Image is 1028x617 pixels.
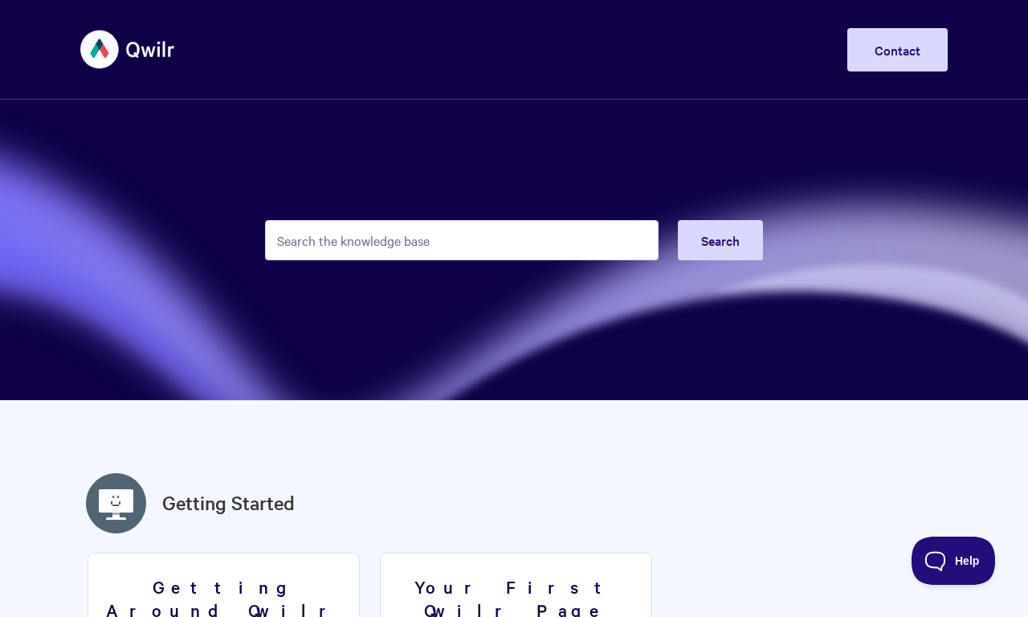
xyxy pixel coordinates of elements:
[701,231,740,249] span: Search
[265,220,659,260] input: Search the knowledge base
[80,19,176,80] img: Qwilr Help Center
[162,488,295,517] a: Getting Started
[678,220,763,260] button: Search
[912,537,996,585] iframe: Toggle Customer Support
[847,28,948,72] a: Contact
